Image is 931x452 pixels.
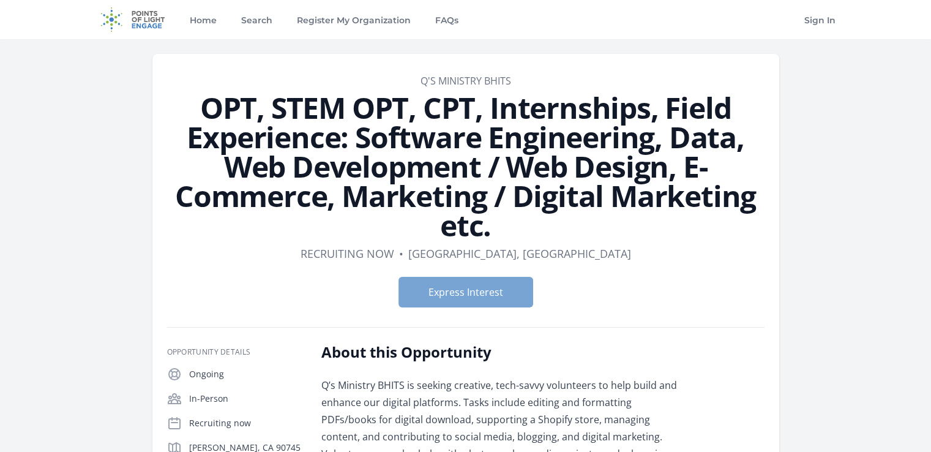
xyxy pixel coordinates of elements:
p: Ongoing [189,368,302,380]
button: Express Interest [398,277,533,307]
dd: Recruiting now [301,245,394,262]
p: Recruiting now [189,417,302,429]
a: Q's Ministry BHITS [421,74,511,88]
h1: OPT, STEM OPT, CPT, Internships, Field Experience: Software Engineering, Data, Web Development / ... [167,93,765,240]
h3: Opportunity Details [167,347,302,357]
dd: [GEOGRAPHIC_DATA], [GEOGRAPHIC_DATA] [408,245,631,262]
p: In-Person [189,393,302,405]
h2: About this Opportunity [321,342,679,362]
div: • [399,245,403,262]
